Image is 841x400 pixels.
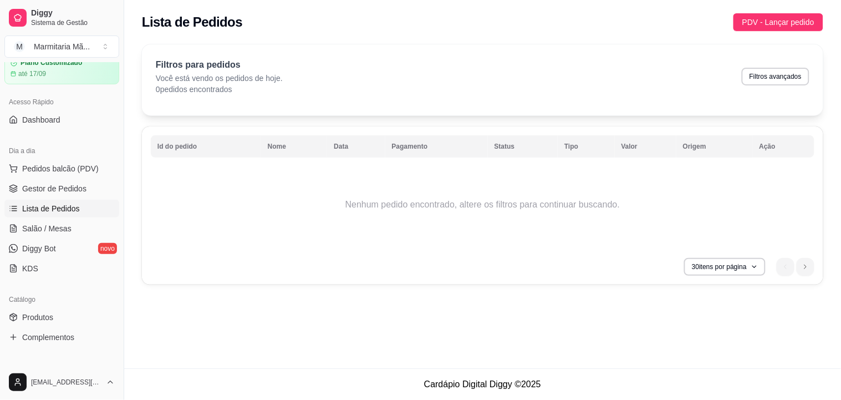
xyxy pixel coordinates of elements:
th: Origem [676,135,753,158]
th: Pagamento [385,135,488,158]
footer: Cardápio Digital Diggy © 2025 [124,368,841,400]
span: KDS [22,263,38,274]
th: Status [488,135,558,158]
span: M [14,41,25,52]
span: Dashboard [22,114,60,125]
a: Gestor de Pedidos [4,180,119,198]
span: Gestor de Pedidos [22,183,86,194]
div: Marmitaria Mã ... [34,41,90,52]
article: até 17/09 [18,69,46,78]
button: Select a team [4,36,119,58]
p: Filtros para pedidos [156,58,283,72]
button: [EMAIL_ADDRESS][DOMAIN_NAME] [4,369,119,396]
th: Data [327,135,385,158]
div: Dia a dia [4,142,119,160]
th: Valor [615,135,676,158]
li: next page button [797,258,814,276]
span: Relatórios [9,364,39,373]
th: Id do pedido [151,135,261,158]
div: Acesso Rápido [4,93,119,111]
button: 30itens por página [684,258,766,276]
td: Nenhum pedido encontrado, altere os filtros para continuar buscando. [151,160,814,249]
span: PDV - Lançar pedido [742,16,814,28]
a: Diggy Botnovo [4,240,119,257]
article: Plano Customizado [21,59,82,67]
p: 0 pedidos encontrados [156,84,283,95]
button: Filtros avançados [742,68,809,85]
a: KDS [4,260,119,277]
th: Nome [261,135,328,158]
span: Produtos [22,312,53,323]
a: Salão / Mesas [4,220,119,237]
span: Salão / Mesas [22,223,72,234]
a: Complementos [4,328,119,346]
span: Pedidos balcão (PDV) [22,163,99,174]
span: [EMAIL_ADDRESS][DOMAIN_NAME] [31,378,101,387]
a: Plano Customizadoaté 17/09 [4,53,119,84]
a: Lista de Pedidos [4,200,119,217]
p: Você está vendo os pedidos de hoje. [156,73,283,84]
th: Ação [753,135,814,158]
span: Lista de Pedidos [22,203,80,214]
a: DiggySistema de Gestão [4,4,119,31]
nav: pagination navigation [771,252,820,281]
a: Dashboard [4,111,119,129]
th: Tipo [558,135,614,158]
div: Catálogo [4,291,119,308]
button: PDV - Lançar pedido [733,13,823,31]
span: Diggy Bot [22,243,56,254]
span: Complementos [22,332,74,343]
h2: Lista de Pedidos [142,13,242,31]
span: Sistema de Gestão [31,18,115,27]
span: Diggy [31,8,115,18]
button: Pedidos balcão (PDV) [4,160,119,178]
a: Produtos [4,308,119,326]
